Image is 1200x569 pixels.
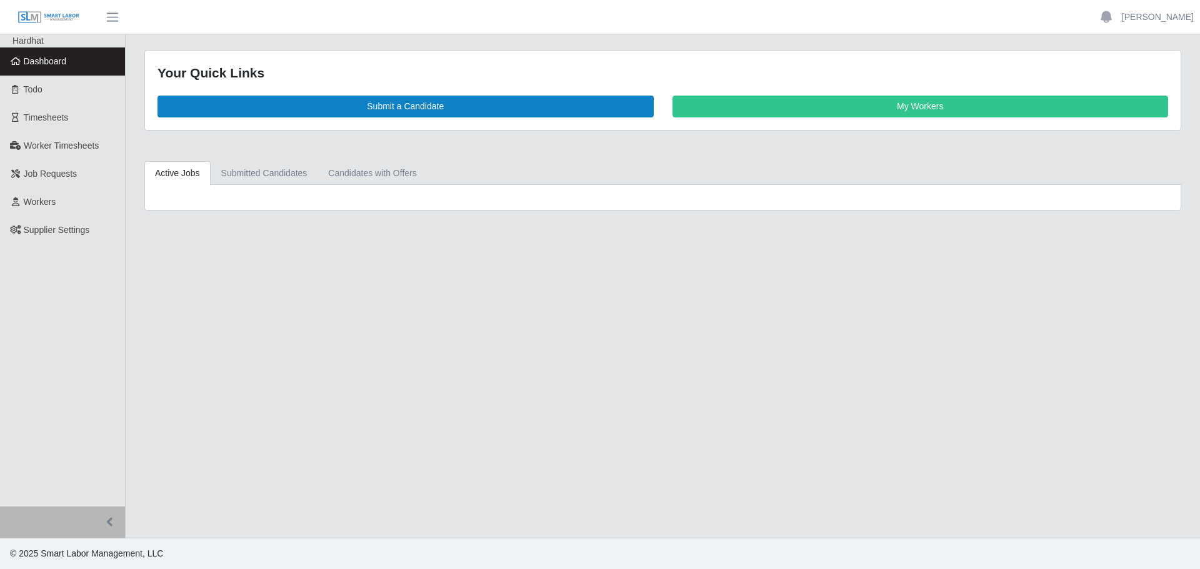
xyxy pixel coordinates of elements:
a: Submitted Candidates [211,161,318,186]
span: Timesheets [24,112,69,122]
img: SLM Logo [17,11,80,24]
span: © 2025 Smart Labor Management, LLC [10,548,163,558]
span: Supplier Settings [24,225,90,235]
span: Worker Timesheets [24,141,99,151]
div: Your Quick Links [157,63,1168,83]
a: [PERSON_NAME] [1122,11,1194,24]
span: Workers [24,197,56,207]
span: Hardhat [12,36,44,46]
span: Todo [24,84,42,94]
a: Candidates with Offers [317,161,427,186]
span: Job Requests [24,169,77,179]
span: Dashboard [24,56,67,66]
a: Active Jobs [144,161,211,186]
a: Submit a Candidate [157,96,654,117]
a: My Workers [672,96,1169,117]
